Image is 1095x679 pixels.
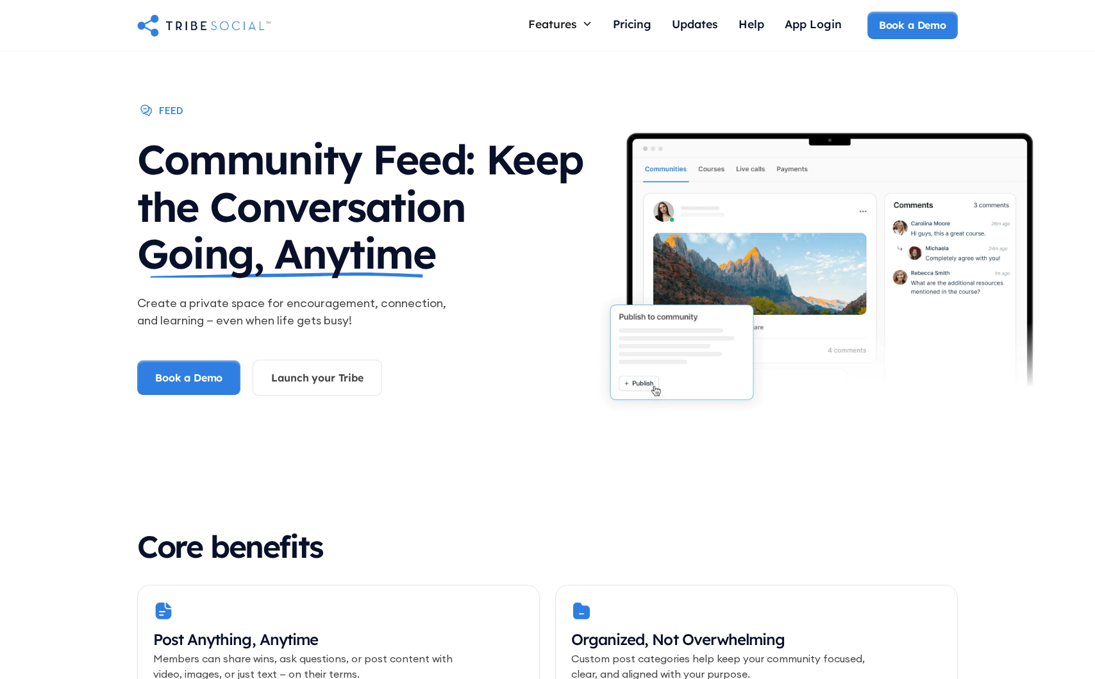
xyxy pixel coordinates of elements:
h3: Post Anything, Anytime [153,629,524,651]
span: Going, Anytime [137,230,435,278]
div: Updates [672,17,718,31]
a: Book a Demo [867,12,958,38]
div: Features [528,17,577,31]
a: Updates [662,12,728,39]
h2: Core benefits [137,529,958,564]
a: Book a Demo [137,360,240,395]
a: App Login [774,12,852,39]
p: Create a private space for encouragement, connection, and learning — even when life gets busy! [137,294,465,329]
div: Pricing [613,17,651,31]
a: Help [728,12,774,39]
a: home [137,12,271,38]
div: Features [518,12,603,36]
a: Launch your Tribe [253,360,381,396]
div: App Login [785,17,842,31]
h3: Organized, Not Overwhelming [571,629,942,651]
div: Feed [159,103,183,117]
h1: Community Feed: Keep the Conversation [137,123,589,284]
a: Pricing [603,12,662,39]
div: Help [739,17,764,31]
